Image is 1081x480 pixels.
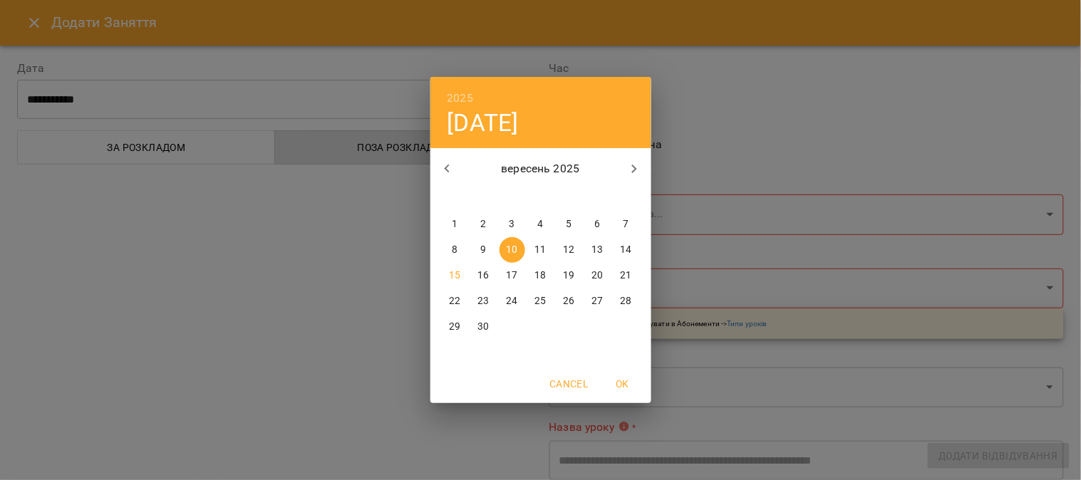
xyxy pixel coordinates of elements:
[506,268,517,283] p: 17
[585,190,611,204] span: сб
[591,294,603,308] p: 27
[528,212,554,237] button: 4
[477,320,489,334] p: 30
[448,88,474,108] button: 2025
[452,217,457,231] p: 1
[585,237,611,263] button: 13
[534,268,546,283] p: 18
[528,263,554,288] button: 18
[471,263,497,288] button: 16
[566,217,571,231] p: 5
[585,212,611,237] button: 6
[563,243,574,257] p: 12
[500,190,525,204] span: ср
[606,375,640,392] span: OK
[452,243,457,257] p: 8
[449,294,460,308] p: 22
[477,294,489,308] p: 23
[557,237,582,263] button: 12
[480,217,486,231] p: 2
[449,268,460,283] p: 15
[557,263,582,288] button: 19
[471,212,497,237] button: 2
[557,190,582,204] span: пт
[471,288,497,314] button: 23
[614,190,639,204] span: нд
[620,294,631,308] p: 28
[549,375,588,392] span: Cancel
[500,237,525,263] button: 10
[477,268,489,283] p: 16
[528,190,554,204] span: чт
[585,263,611,288] button: 20
[614,237,639,263] button: 14
[471,237,497,263] button: 9
[443,237,468,263] button: 8
[585,288,611,314] button: 27
[443,314,468,340] button: 29
[563,294,574,308] p: 26
[534,294,546,308] p: 25
[544,371,594,397] button: Cancel
[443,212,468,237] button: 1
[623,217,629,231] p: 7
[614,263,639,288] button: 21
[528,237,554,263] button: 11
[506,294,517,308] p: 24
[443,190,468,204] span: пн
[443,263,468,288] button: 15
[443,288,468,314] button: 22
[471,190,497,204] span: вт
[464,160,617,177] p: вересень 2025
[537,217,543,231] p: 4
[448,108,519,137] button: [DATE]
[600,371,646,397] button: OK
[620,268,631,283] p: 21
[528,288,554,314] button: 25
[449,320,460,334] p: 29
[480,243,486,257] p: 9
[620,243,631,257] p: 14
[500,263,525,288] button: 17
[509,217,514,231] p: 3
[557,288,582,314] button: 26
[614,288,639,314] button: 28
[471,314,497,340] button: 30
[557,212,582,237] button: 5
[506,243,517,257] p: 10
[594,217,600,231] p: 6
[563,268,574,283] p: 19
[500,288,525,314] button: 24
[614,212,639,237] button: 7
[591,243,603,257] p: 13
[500,212,525,237] button: 3
[534,243,546,257] p: 11
[591,268,603,283] p: 20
